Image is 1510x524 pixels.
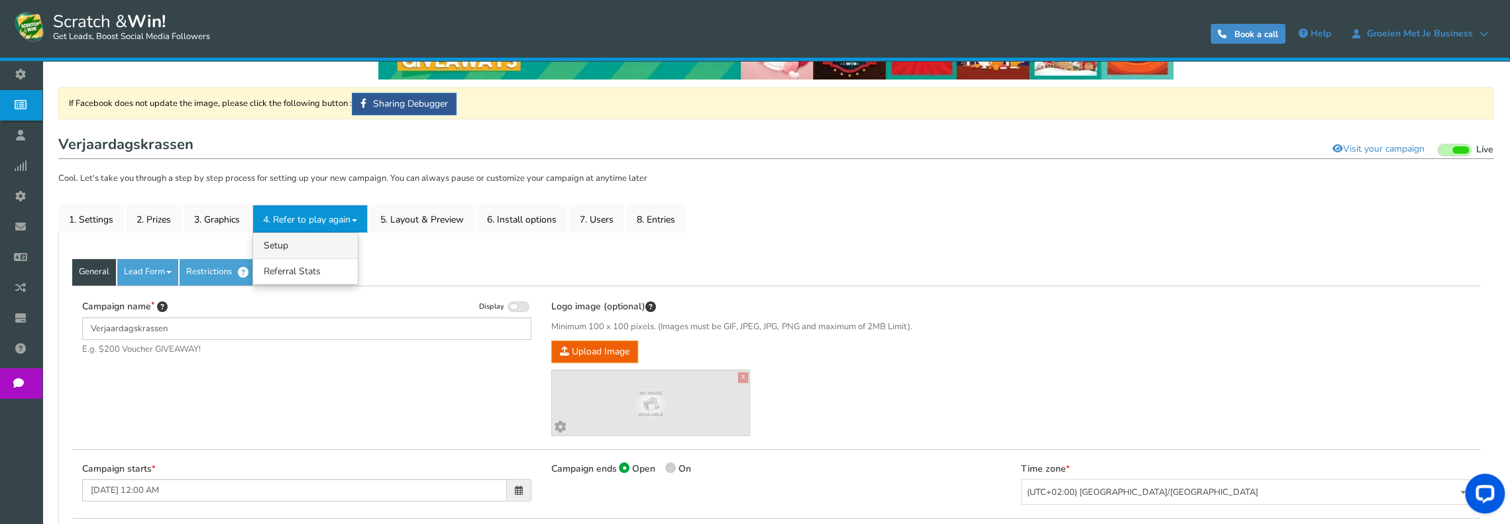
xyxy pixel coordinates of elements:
span: Groeien met je Business [1360,28,1480,39]
span: E.g. $200 Voucher GIVEAWAY! [82,343,531,356]
span: Live [1476,144,1493,156]
span: Book a call [1234,28,1278,40]
span: This image will be displayed on top of your contest screen. You can upload & preview different im... [645,300,656,315]
a: 4. Refer to play again [252,205,368,233]
h1: Verjaardagskrassen [58,132,1493,159]
a: Setup [253,233,358,258]
a: Scratch &Win! Get Leads, Boost Social Media Followers [13,10,210,43]
label: Campaign starts [82,463,155,476]
small: Get Leads, Boost Social Media Followers [53,32,210,42]
a: 2. Prizes [126,205,182,233]
a: 8. Entries [626,205,686,233]
label: Time zone [1021,463,1069,476]
span: (UTC+02:00) Europe/Amsterdam [1022,480,1470,505]
span: (UTC+02:00) Europe/Amsterdam [1021,479,1470,505]
a: General [72,259,116,286]
a: Sharing Debugger [352,93,457,115]
a: 1. Settings [58,205,124,233]
a: X [738,372,749,383]
span: Help [1311,27,1331,40]
strong: Win! [127,10,166,33]
a: Lead Form [117,259,178,286]
span: Open [632,462,655,475]
label: Campaign ends [551,463,617,476]
a: 3. Graphics [184,205,250,233]
span: On [678,462,691,475]
a: 5. Layout & Preview [370,205,474,233]
span: Tip: Choose a title that will attract more entries. For example: “Scratch & win a bracelet” will ... [157,300,168,315]
iframe: LiveChat chat widget [1454,468,1510,524]
a: Restrictions [180,259,252,286]
a: Visit your campaign [1324,138,1433,160]
a: Referral Stats [253,258,358,284]
label: Campaign name [82,299,168,314]
span: Minimum 100 x 100 pixels. (Images must be GIF, JPEG, JPG, PNG and maximum of 2MB Limit). [551,321,1000,334]
a: 6. Install options [476,205,567,233]
span: Scratch & [46,10,210,43]
a: Help [1292,23,1338,44]
span: Display [479,302,504,312]
a: 7. Users [569,205,624,233]
img: Scratch and Win [13,10,46,43]
div: If Facebook does not update the image, please click the following button : [58,87,1493,119]
label: Logo image (optional) [551,299,656,314]
p: Cool. Let's take you through a step by step process for setting up your new campaign. You can alw... [58,172,1493,185]
a: Book a call [1211,24,1285,44]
